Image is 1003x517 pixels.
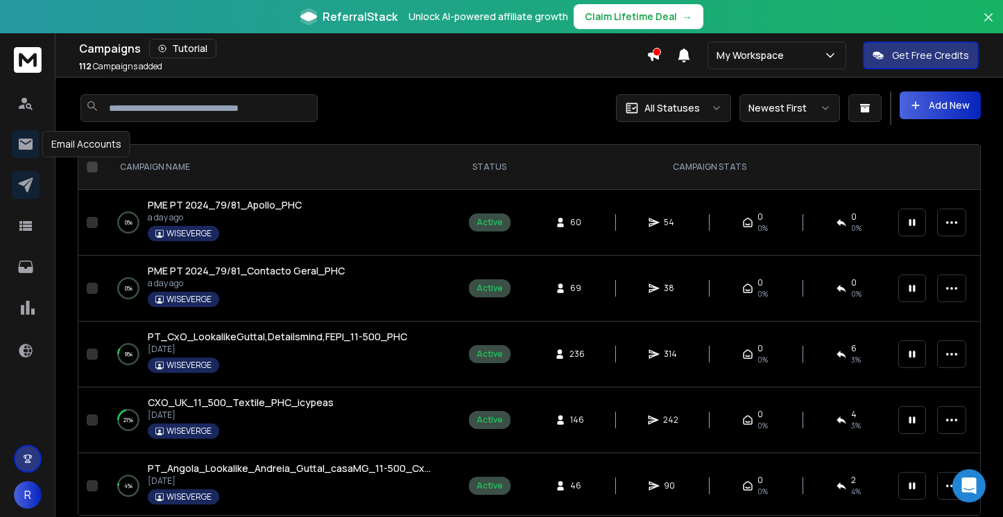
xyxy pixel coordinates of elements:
p: 0 % [125,216,132,229]
span: 314 [664,349,678,360]
span: 146 [570,414,584,426]
button: Claim Lifetime Deal→ [574,4,703,29]
span: 0% [757,354,768,365]
span: 0% [757,420,768,431]
p: 4 % [124,479,132,493]
span: 38 [664,283,678,294]
div: Active [477,480,503,491]
p: 21 % [123,413,133,427]
span: 4 % [851,486,861,497]
p: 0 % [125,281,132,295]
span: 0 [757,343,763,354]
button: Add New [900,91,981,119]
th: CAMPAIGN NAME [103,145,450,190]
p: WISEVERGE [166,360,212,371]
p: Get Free Credits [892,49,969,62]
span: 236 [569,349,585,360]
span: PT_Angola_Lookalike_Andreia_Guttal_casaMG_11-500_CxO_PHC [148,462,458,475]
span: 0 [757,409,763,420]
p: My Workspace [717,49,789,62]
a: PT_CxO_LookalikeGuttal,Detailsmind,FEPI_11-500_PHC [148,330,407,344]
span: 46 [570,480,584,491]
div: Campaigns [79,39,646,58]
a: PME PT 2024_79/81_Contacto Geral_PHC [148,264,345,278]
span: 0% [757,222,768,234]
span: 0 [757,211,763,222]
span: 0 % [851,222,861,234]
p: WISEVERGE [166,228,212,239]
td: 0%PME PT 2024_79/81_Contacto Geral_PHCa day agoWISEVERGE [103,256,450,322]
td: 21%CXO_UK_11_500_Textile_PHC_icypeas[DATE]WISEVERGE [103,387,450,453]
button: R [14,481,42,509]
div: Active [477,217,503,228]
button: Get Free Credits [863,42,979,69]
span: 4 [851,409,857,420]
span: 0 % [851,288,861,299]
span: 3 % [851,354,861,365]
div: Email Accounts [42,131,130,157]
span: 0% [757,486,768,497]
div: Active [477,414,503,426]
span: 6 [851,343,857,354]
td: 0%PME PT 2024_79/81_Apollo_PHCa day agoWISEVERGE [103,190,450,256]
button: Tutorial [149,39,216,58]
span: 69 [570,283,584,294]
span: 112 [79,60,92,72]
span: 90 [664,480,678,491]
span: 0 [851,211,857,222]
p: a day ago [148,212,302,223]
span: PME PT 2024_79/81_Contacto Geral_PHC [148,264,345,277]
a: PT_Angola_Lookalike_Andreia_Guttal_casaMG_11-500_CxO_PHC [148,462,436,475]
button: Newest First [739,94,840,122]
div: Active [477,349,503,360]
p: Campaigns added [79,61,162,72]
p: Unlock AI-powered affiliate growth [409,10,568,24]
div: Open Intercom Messenger [952,469,986,502]
td: 9%PT_CxO_LookalikeGuttal,Detailsmind,FEPI_11-500_PHC[DATE]WISEVERGE [103,322,450,387]
span: PME PT 2024_79/81_Apollo_PHC [148,198,302,211]
span: 0% [757,288,768,299]
p: [DATE] [148,410,334,421]
p: WISEVERGE [166,491,212,502]
span: → [683,10,692,24]
span: PT_CxO_LookalikeGuttal,Detailsmind,FEPI_11-500_PHC [148,330,407,343]
span: 3 % [851,420,861,431]
div: Active [477,283,503,294]
span: 0 [757,277,763,288]
a: CXO_UK_11_500_Textile_PHC_icypeas [148,396,334,410]
span: 60 [570,217,584,228]
span: 0 [851,277,857,288]
span: 54 [664,217,678,228]
span: 2 [851,475,856,486]
span: ReferralStack [323,8,397,25]
p: 9 % [125,347,132,361]
p: WISEVERGE [166,294,212,305]
p: [DATE] [148,344,407,355]
a: PME PT 2024_79/81_Apollo_PHC [148,198,302,212]
p: a day ago [148,278,345,289]
p: WISEVERGE [166,426,212,437]
p: All Statuses [644,101,700,115]
th: STATUS [450,145,529,190]
p: [DATE] [148,475,436,487]
th: CAMPAIGN STATS [529,145,890,190]
span: 0 [757,475,763,486]
button: Close banner [979,8,997,42]
span: CXO_UK_11_500_Textile_PHC_icypeas [148,396,334,409]
span: 242 [663,414,678,426]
